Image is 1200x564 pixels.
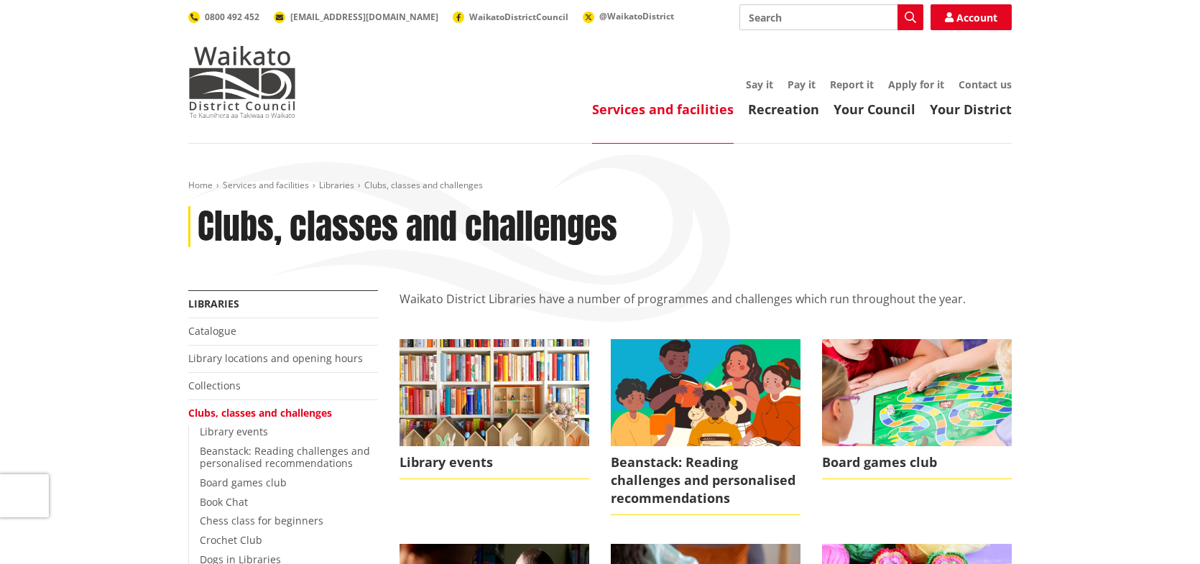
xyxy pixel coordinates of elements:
nav: breadcrumb [188,180,1012,192]
a: Your Council [834,101,915,118]
a: Home [188,179,213,191]
a: Apply for it [888,78,944,91]
a: 0800 492 452 [188,11,259,23]
a: Clubs, classes and challenges [188,406,332,420]
a: Crochet Club [200,533,262,547]
a: Board games club [822,339,1012,479]
p: Waikato District Libraries have a number of programmes and challenges which run throughout the year. [400,290,1012,325]
a: beanstack 2023 Beanstack: Reading challenges and personalised recommendations [611,339,800,515]
img: beanstack 2023 [611,339,800,445]
span: Board games club [822,446,1012,479]
a: Chess class for beginners [200,514,323,527]
a: Book Chat [200,495,248,509]
span: WaikatoDistrictCouncil [469,11,568,23]
a: WaikatoDistrictCouncil [453,11,568,23]
a: Services and facilities [223,179,309,191]
a: Collections [188,379,241,392]
span: Library events [400,446,589,479]
span: 0800 492 452 [205,11,259,23]
a: [EMAIL_ADDRESS][DOMAIN_NAME] [274,11,438,23]
a: Beanstack: Reading challenges and personalised recommendations [200,444,370,470]
a: Contact us [959,78,1012,91]
a: Library locations and opening hours [188,351,363,365]
a: easter holiday events Library events [400,339,589,479]
img: Board games club [822,339,1012,445]
a: Report it [830,78,874,91]
a: Say it [746,78,773,91]
a: Your District [930,101,1012,118]
a: Libraries [319,179,354,191]
span: Clubs, classes and challenges [364,179,483,191]
img: easter holiday events [400,339,589,445]
a: Board games club [200,476,287,489]
h1: Clubs, classes and challenges [198,206,617,248]
a: Services and facilities [592,101,734,118]
a: Account [931,4,1012,30]
a: Pay it [788,78,816,91]
img: Waikato District Council - Te Kaunihera aa Takiwaa o Waikato [188,46,296,118]
a: @WaikatoDistrict [583,10,674,22]
input: Search input [739,4,923,30]
a: Libraries [188,297,239,310]
span: [EMAIL_ADDRESS][DOMAIN_NAME] [290,11,438,23]
a: Recreation [748,101,819,118]
span: Beanstack: Reading challenges and personalised recommendations [611,446,800,516]
a: Library events [200,425,268,438]
a: Catalogue [188,324,236,338]
span: @WaikatoDistrict [599,10,674,22]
